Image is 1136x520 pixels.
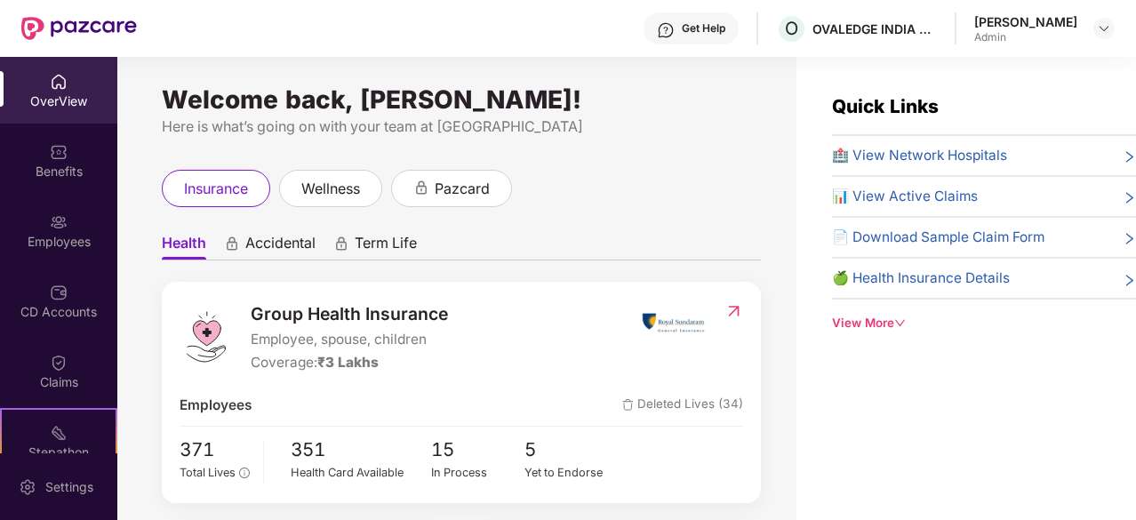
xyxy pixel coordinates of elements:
[1123,230,1136,248] span: right
[291,464,431,482] div: Health Card Available
[435,178,490,200] span: pazcard
[785,18,798,39] span: O
[640,300,707,345] img: insurerIcon
[2,444,116,461] div: Stepathon
[317,354,379,371] span: ₹3 Lakhs
[251,300,448,327] span: Group Health Insurance
[1123,189,1136,207] span: right
[622,395,743,416] span: Deleted Lives (34)
[832,186,978,207] span: 📊 View Active Claims
[832,227,1044,248] span: 📄 Download Sample Claim Form
[19,478,36,496] img: svg+xml;base64,PHN2ZyBpZD0iU2V0dGluZy0yMHgyMCIgeG1sbnM9Imh0dHA6Ly93d3cudzMub3JnLzIwMDAvc3ZnIiB3aW...
[682,21,725,36] div: Get Help
[184,178,248,200] span: insurance
[162,116,761,138] div: Here is what’s going on with your team at [GEOGRAPHIC_DATA]
[832,314,1136,332] div: View More
[21,17,137,40] img: New Pazcare Logo
[50,213,68,231] img: svg+xml;base64,PHN2ZyBpZD0iRW1wbG95ZWVzIiB4bWxucz0iaHR0cDovL3d3dy53My5vcmcvMjAwMC9zdmciIHdpZHRoPS...
[832,145,1007,166] span: 🏥 View Network Hospitals
[832,268,1010,289] span: 🍏 Health Insurance Details
[524,464,619,482] div: Yet to Endorse
[657,21,675,39] img: svg+xml;base64,PHN2ZyBpZD0iSGVscC0zMngzMiIgeG1sbnM9Imh0dHA6Ly93d3cudzMub3JnLzIwMDAvc3ZnIiB3aWR0aD...
[431,464,525,482] div: In Process
[245,234,316,260] span: Accidental
[251,352,448,373] div: Coverage:
[974,30,1077,44] div: Admin
[180,466,236,479] span: Total Lives
[50,354,68,372] img: svg+xml;base64,PHN2ZyBpZD0iQ2xhaW0iIHhtbG5zPSJodHRwOi8vd3d3LnczLm9yZy8yMDAwL3N2ZyIgd2lkdGg9IjIwIi...
[291,436,431,465] span: 351
[622,399,634,411] img: deleteIcon
[832,95,939,117] span: Quick Links
[894,317,906,329] span: down
[333,236,349,252] div: animation
[180,310,233,364] img: logo
[239,468,249,477] span: info-circle
[724,302,743,320] img: RedirectIcon
[162,92,761,107] div: Welcome back, [PERSON_NAME]!
[974,13,1077,30] div: [PERSON_NAME]
[50,73,68,91] img: svg+xml;base64,PHN2ZyBpZD0iSG9tZSIgeG1sbnM9Imh0dHA6Ly93d3cudzMub3JnLzIwMDAvc3ZnIiB3aWR0aD0iMjAiIG...
[180,436,250,465] span: 371
[1123,148,1136,166] span: right
[180,395,252,416] span: Employees
[301,178,360,200] span: wellness
[431,436,525,465] span: 15
[50,143,68,161] img: svg+xml;base64,PHN2ZyBpZD0iQmVuZWZpdHMiIHhtbG5zPSJodHRwOi8vd3d3LnczLm9yZy8yMDAwL3N2ZyIgd2lkdGg9Ij...
[251,329,448,350] span: Employee, spouse, children
[40,478,99,496] div: Settings
[224,236,240,252] div: animation
[355,234,417,260] span: Term Life
[524,436,619,465] span: 5
[162,234,206,260] span: Health
[812,20,937,37] div: OVALEDGE INDIA PRIVATE LIMITED
[1097,21,1111,36] img: svg+xml;base64,PHN2ZyBpZD0iRHJvcGRvd24tMzJ4MzIiIHhtbG5zPSJodHRwOi8vd3d3LnczLm9yZy8yMDAwL3N2ZyIgd2...
[413,180,429,196] div: animation
[50,284,68,301] img: svg+xml;base64,PHN2ZyBpZD0iQ0RfQWNjb3VudHMiIGRhdGEtbmFtZT0iQ0QgQWNjb3VudHMiIHhtbG5zPSJodHRwOi8vd3...
[1123,271,1136,289] span: right
[50,424,68,442] img: svg+xml;base64,PHN2ZyB4bWxucz0iaHR0cDovL3d3dy53My5vcmcvMjAwMC9zdmciIHdpZHRoPSIyMSIgaGVpZ2h0PSIyMC...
